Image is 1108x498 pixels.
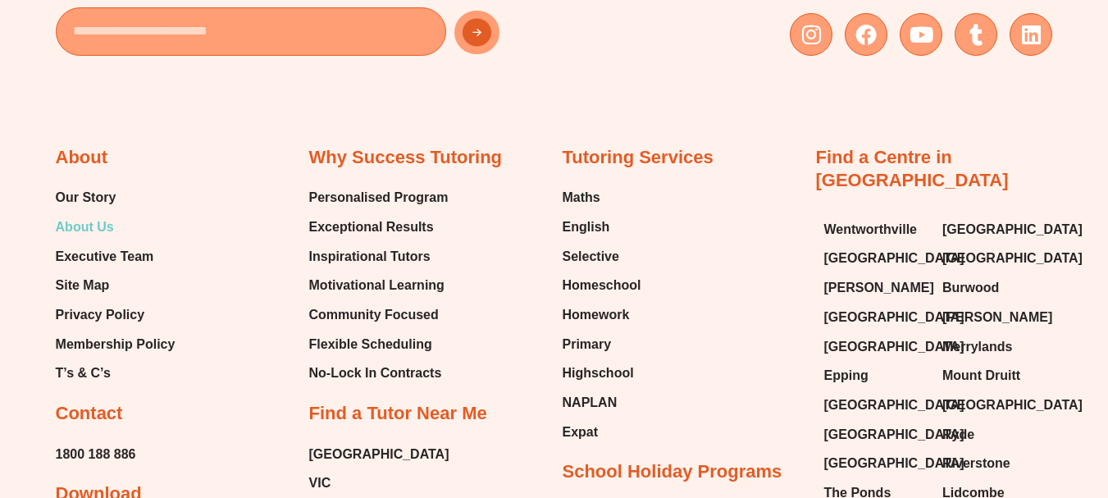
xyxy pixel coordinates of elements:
[563,244,641,269] a: Selective
[563,273,641,298] a: Homeschool
[56,215,114,240] span: About Us
[563,303,630,327] span: Homework
[816,147,1009,191] a: Find a Centre in [GEOGRAPHIC_DATA]
[835,313,1108,498] iframe: Chat Widget
[309,215,434,240] span: Exceptional Results
[563,185,641,210] a: Maths
[824,363,869,388] span: Epping
[942,217,1083,242] span: [GEOGRAPHIC_DATA]
[309,442,449,467] a: [GEOGRAPHIC_DATA]
[942,217,1045,242] a: [GEOGRAPHIC_DATA]
[309,303,439,327] span: Community Focused
[56,361,176,386] a: T’s & C’s
[309,332,432,357] span: Flexible Scheduling
[563,303,641,327] a: Homework
[942,276,999,300] span: Burwood
[824,335,964,359] span: [GEOGRAPHIC_DATA]
[824,276,926,300] a: [PERSON_NAME]
[56,185,116,210] span: Our Story
[309,244,431,269] span: Inspirational Tutors
[563,391,641,415] a: NAPLAN
[309,471,449,496] a: VIC
[56,442,136,467] a: 1800 188 886
[942,305,1045,330] a: [PERSON_NAME]
[56,244,176,269] a: Executive Team
[309,303,449,327] a: Community Focused
[56,303,176,327] a: Privacy Policy
[824,451,926,476] a: [GEOGRAPHIC_DATA]
[56,146,108,170] h2: About
[824,217,918,242] span: Wentworthville
[942,246,1083,271] span: [GEOGRAPHIC_DATA]
[824,423,964,447] span: [GEOGRAPHIC_DATA]
[824,305,926,330] a: [GEOGRAPHIC_DATA]
[563,420,599,445] span: Expat
[824,423,926,447] a: [GEOGRAPHIC_DATA]
[309,215,449,240] a: Exceptional Results
[563,460,782,484] h2: School Holiday Programs
[824,451,964,476] span: [GEOGRAPHIC_DATA]
[56,332,176,357] a: Membership Policy
[56,402,123,426] h2: Contact
[56,361,111,386] span: T’s & C’s
[942,276,1045,300] a: Burwood
[309,471,331,496] span: VIC
[56,185,176,210] a: Our Story
[309,146,503,170] h2: Why Success Tutoring
[56,273,176,298] a: Site Map
[563,361,641,386] a: Highschool
[563,332,612,357] span: Primary
[824,276,934,300] span: [PERSON_NAME]
[942,246,1045,271] a: [GEOGRAPHIC_DATA]
[824,363,926,388] a: Epping
[563,215,610,240] span: English
[824,305,964,330] span: [GEOGRAPHIC_DATA]
[56,215,176,240] a: About Us
[563,146,714,170] h2: Tutoring Services
[563,215,641,240] a: English
[563,420,641,445] a: Expat
[824,246,926,271] a: [GEOGRAPHIC_DATA]
[309,361,442,386] span: No-Lock In Contracts
[824,393,926,418] a: [GEOGRAPHIC_DATA]
[56,303,145,327] span: Privacy Policy
[56,7,546,64] form: New Form
[824,393,964,418] span: [GEOGRAPHIC_DATA]
[309,332,449,357] a: Flexible Scheduling
[309,244,449,269] a: Inspirational Tutors
[309,361,449,386] a: No-Lock In Contracts
[56,273,110,298] span: Site Map
[824,217,926,242] a: Wentworthville
[563,244,619,269] span: Selective
[309,273,449,298] a: Motivational Learning
[824,246,964,271] span: [GEOGRAPHIC_DATA]
[309,185,449,210] a: Personalised Program
[309,273,445,298] span: Motivational Learning
[563,361,634,386] span: Highschool
[563,332,641,357] a: Primary
[563,391,618,415] span: NAPLAN
[942,305,1052,330] span: [PERSON_NAME]
[824,335,926,359] a: [GEOGRAPHIC_DATA]
[309,402,487,426] h2: Find a Tutor Near Me
[56,244,154,269] span: Executive Team
[563,185,600,210] span: Maths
